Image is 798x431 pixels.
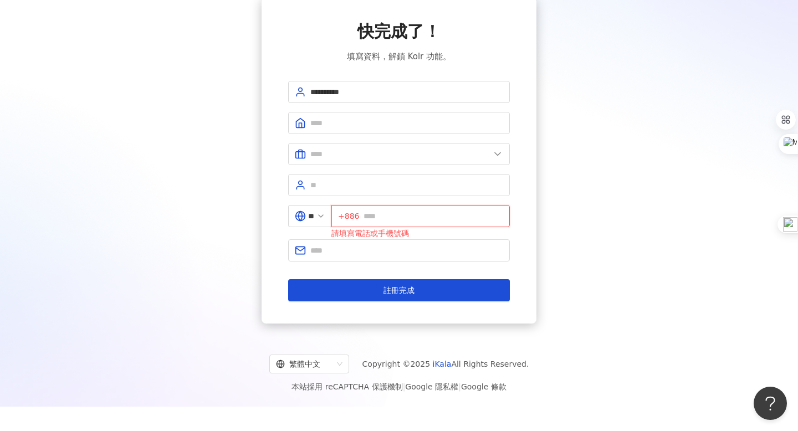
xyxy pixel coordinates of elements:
span: | [403,382,406,391]
a: Google 條款 [461,382,507,391]
span: | [458,382,461,391]
div: 請填寫電話或手機號碼 [331,227,510,239]
span: 本站採用 reCAPTCHA 保護機制 [291,380,506,393]
span: 快完成了！ [357,20,441,43]
button: 註冊完成 [288,279,510,301]
a: Google 隱私權 [405,382,458,391]
span: 註冊完成 [383,286,415,295]
span: 填寫資料，解鎖 Kolr 功能。 [347,50,451,63]
span: Copyright © 2025 All Rights Reserved. [362,357,529,371]
iframe: Help Scout Beacon - Open [754,387,787,420]
a: iKala [433,360,452,368]
span: +886 [338,210,359,222]
div: 繁體中文 [276,355,332,373]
